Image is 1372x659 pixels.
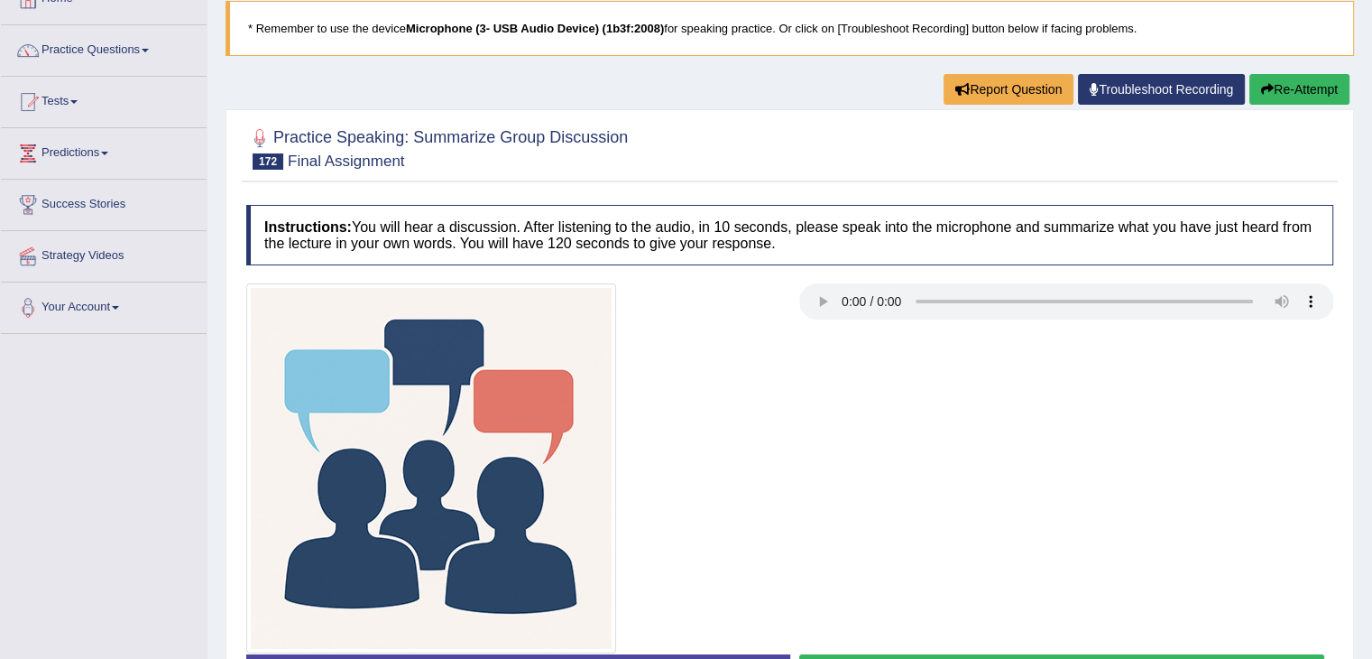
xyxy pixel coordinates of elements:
[246,205,1333,265] h4: You will hear a discussion. After listening to the audio, in 10 seconds, please speak into the mi...
[1,25,207,70] a: Practice Questions
[1,180,207,225] a: Success Stories
[1078,74,1245,105] a: Troubleshoot Recording
[288,153,404,170] small: Final Assignment
[406,22,664,35] b: Microphone (3- USB Audio Device) (1b3f:2008)
[246,125,628,170] h2: Practice Speaking: Summarize Group Discussion
[1,128,207,173] a: Predictions
[253,153,283,170] span: 172
[944,74,1073,105] button: Report Question
[1,231,207,276] a: Strategy Videos
[1,77,207,122] a: Tests
[1,283,207,328] a: Your Account
[226,1,1354,56] blockquote: * Remember to use the device for speaking practice. Or click on [Troubleshoot Recording] button b...
[264,219,352,235] b: Instructions:
[1249,74,1349,105] button: Re-Attempt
